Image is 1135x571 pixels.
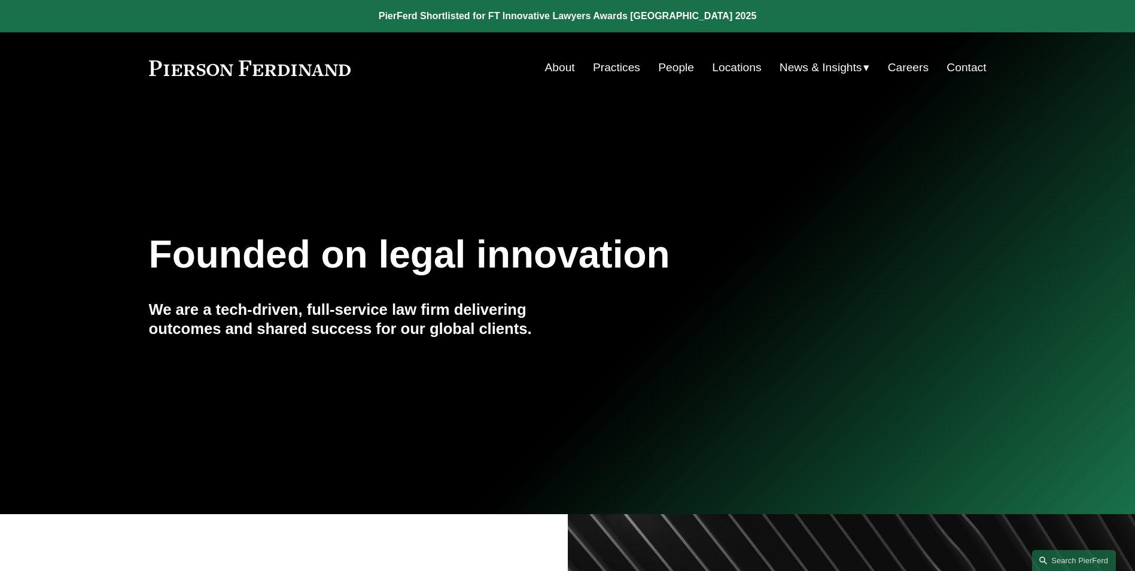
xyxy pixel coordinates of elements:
a: folder dropdown [780,56,870,79]
a: Practices [593,56,640,79]
a: Search this site [1032,550,1116,571]
span: News & Insights [780,57,862,78]
h4: We are a tech-driven, full-service law firm delivering outcomes and shared success for our global... [149,300,568,339]
h1: Founded on legal innovation [149,233,847,277]
a: People [658,56,694,79]
a: About [545,56,575,79]
a: Locations [712,56,761,79]
a: Careers [888,56,929,79]
a: Contact [947,56,986,79]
